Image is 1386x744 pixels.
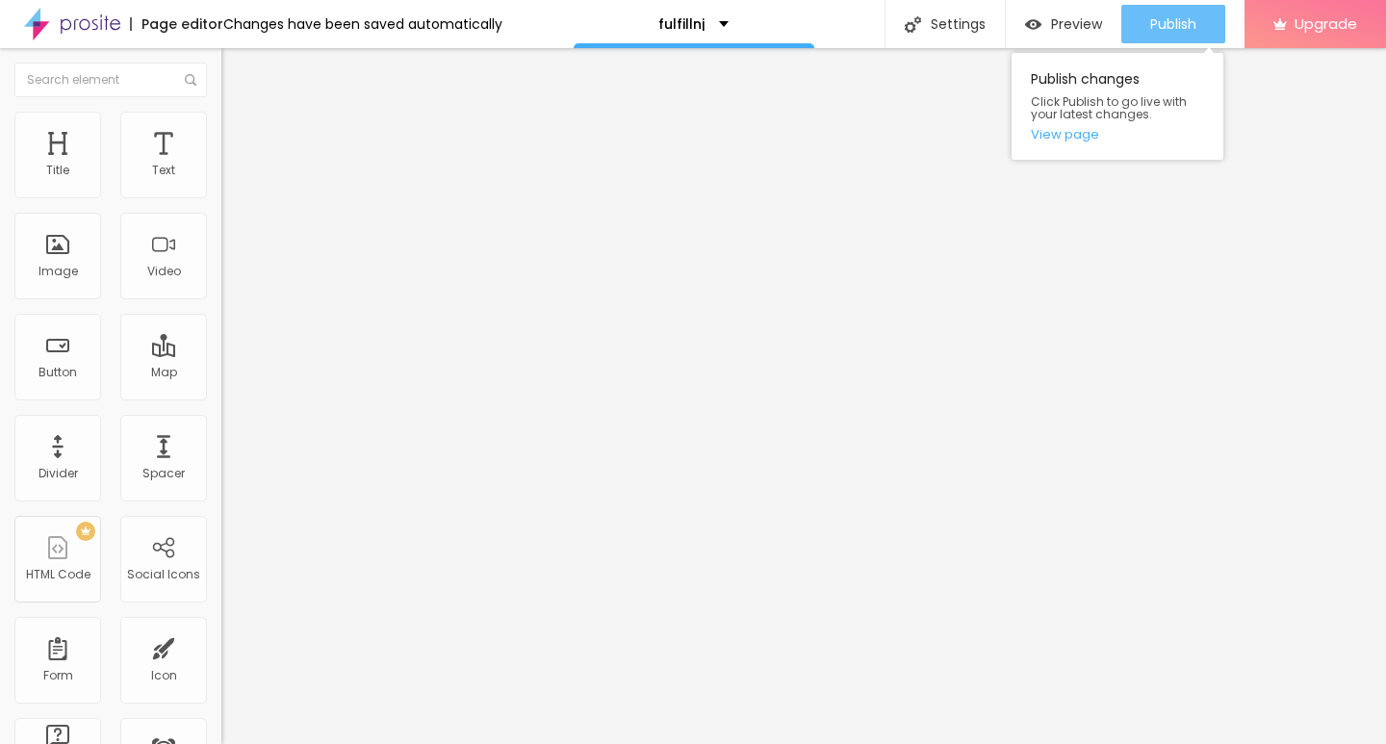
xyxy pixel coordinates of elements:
div: Changes have been saved automatically [223,17,502,31]
div: Video [147,265,181,278]
div: Social Icons [127,568,200,581]
input: Search element [14,63,207,97]
button: Preview [1006,5,1121,43]
div: Page editor [130,17,223,31]
div: Map [151,366,177,379]
div: Spacer [142,467,185,480]
div: Form [43,669,73,682]
p: fulfillnj [658,17,705,31]
span: Upgrade [1295,15,1357,32]
span: Click Publish to go live with your latest changes. [1031,95,1204,120]
div: Divider [38,467,78,480]
div: Image [38,265,78,278]
div: HTML Code [26,568,90,581]
span: Publish [1150,16,1196,32]
img: Icone [905,16,921,33]
div: Button [38,366,77,379]
button: Publish [1121,5,1225,43]
div: Publish changes [1012,53,1223,160]
span: Preview [1051,16,1102,32]
div: Text [152,164,175,177]
img: Icone [185,74,196,86]
a: View page [1031,128,1204,141]
div: Icon [151,669,177,682]
div: Title [46,164,69,177]
img: view-1.svg [1025,16,1041,33]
